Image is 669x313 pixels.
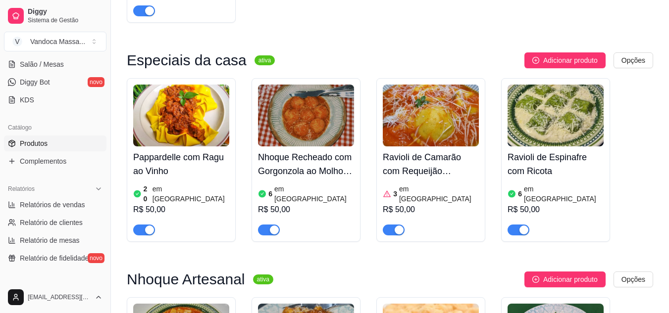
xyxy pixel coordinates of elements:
article: 3 [393,189,397,199]
span: V [12,37,22,46]
div: R$ 50,00 [258,204,354,216]
span: Adicionar produto [543,55,598,66]
a: DiggySistema de Gestão [4,4,106,28]
article: em [GEOGRAPHIC_DATA] [399,184,479,204]
a: Diggy Botnovo [4,74,106,90]
article: 6 [268,189,272,199]
span: Relatórios de vendas [20,200,85,210]
span: Relatório de clientes [20,218,83,227]
div: Vandoca Massa ... [30,37,85,46]
span: Salão / Mesas [20,59,64,69]
sup: ativa [253,274,273,284]
article: em [GEOGRAPHIC_DATA] [274,184,354,204]
img: product-image [383,85,479,146]
sup: ativa [255,55,275,65]
span: Relatório de mesas [20,235,80,245]
span: Diggy [28,7,103,16]
span: Sistema de Gestão [28,16,103,24]
span: Complementos [20,156,66,166]
h3: Especiais da casa [127,54,247,66]
a: Salão / Mesas [4,56,106,72]
div: R$ 50,00 [508,204,604,216]
article: em [GEOGRAPHIC_DATA] [524,184,604,204]
button: Select a team [4,32,106,51]
span: Opções [621,274,645,285]
button: [EMAIL_ADDRESS][DOMAIN_NAME] [4,285,106,309]
button: Adicionar produto [524,52,606,68]
span: Relatório de fidelidade [20,253,89,263]
article: em [GEOGRAPHIC_DATA] [153,184,229,204]
h3: Nhoque Artesanal [127,273,245,285]
button: Adicionar produto [524,271,606,287]
button: Opções [614,271,653,287]
span: plus-circle [532,276,539,283]
div: R$ 50,00 [133,204,229,216]
a: Relatório de mesas [4,232,106,248]
a: KDS [4,92,106,108]
article: 20 [144,184,151,204]
img: product-image [258,85,354,146]
h4: Ravioli de Espinafre com Ricota [508,150,604,178]
a: Relatório de fidelidadenovo [4,250,106,266]
a: Produtos [4,135,106,151]
span: Relatórios [8,185,35,193]
div: Gerenciar [4,278,106,294]
a: Complementos [4,153,106,169]
button: Opções [614,52,653,68]
a: Relatório de clientes [4,215,106,230]
span: plus-circle [532,57,539,64]
span: KDS [20,95,34,105]
a: Relatórios de vendas [4,197,106,213]
span: Adicionar produto [543,274,598,285]
img: product-image [133,85,229,146]
div: R$ 50,00 [383,204,479,216]
img: product-image [508,85,604,146]
div: Catálogo [4,120,106,135]
span: Opções [621,55,645,66]
span: Diggy Bot [20,77,50,87]
span: [EMAIL_ADDRESS][DOMAIN_NAME] [28,293,91,301]
h4: Ravioli de Camarão com Requeijão Cremoso ao Molho Sugo [383,150,479,178]
span: Produtos [20,138,48,148]
h4: Nhoque Recheado com Gorgonzola ao Molho Sugo [258,150,354,178]
article: 6 [518,189,522,199]
h4: Pappardelle com Ragu ao Vinho [133,150,229,178]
